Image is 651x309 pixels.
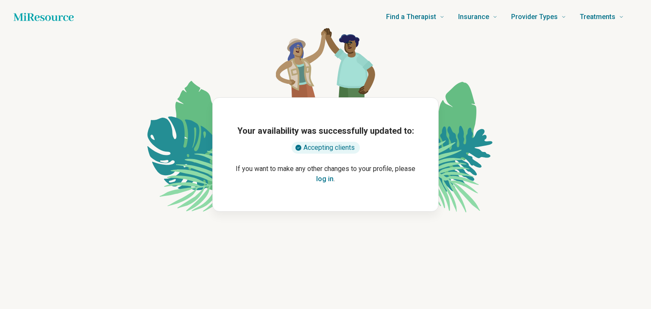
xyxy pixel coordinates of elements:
[511,11,558,23] span: Provider Types
[386,11,436,23] span: Find a Therapist
[237,125,414,137] h1: Your availability was successfully updated to:
[580,11,615,23] span: Treatments
[14,8,74,25] a: Home page
[316,174,334,184] button: log in
[458,11,489,23] span: Insurance
[226,164,425,184] p: If you want to make any other changes to your profile, please .
[292,142,360,154] div: Accepting clients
